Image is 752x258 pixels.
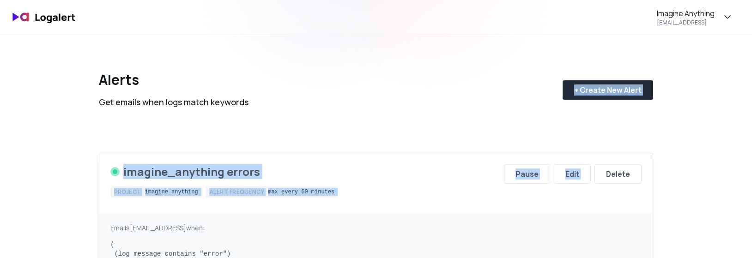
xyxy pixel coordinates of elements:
[145,188,198,196] div: imagine_anything
[7,6,81,28] img: logo
[504,164,550,184] button: Pause
[565,168,579,180] div: Edit
[114,188,141,196] div: Project
[110,223,642,233] div: Emails [EMAIL_ADDRESS] when:
[123,164,260,179] div: imagine_anything errors
[657,8,715,19] div: Imagine Anything
[99,72,249,88] div: Alerts
[574,84,642,96] div: + Create New Alert
[563,80,653,100] button: + Create New Alert
[209,188,265,196] div: Alert frequency
[268,188,334,196] div: max every 60 minutes
[554,164,591,184] button: Edit
[606,168,630,180] div: Delete
[594,164,642,184] button: Delete
[657,19,707,26] div: [EMAIL_ADDRESS]
[515,168,539,180] div: Pause
[99,96,249,108] div: Get emails when logs match keywords
[645,4,745,30] button: Imagine Anything[EMAIL_ADDRESS]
